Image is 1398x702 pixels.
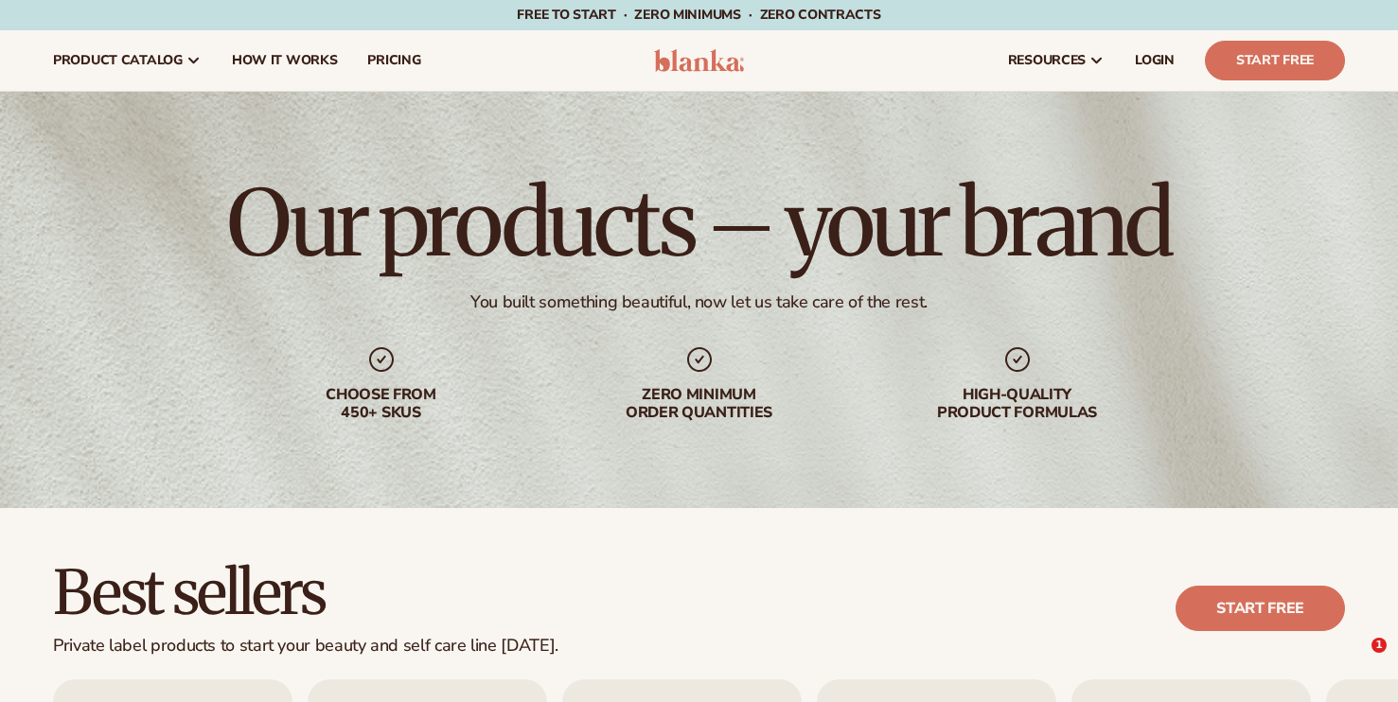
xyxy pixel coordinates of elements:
[367,53,420,68] span: pricing
[1120,30,1190,91] a: LOGIN
[260,386,503,422] div: Choose from 450+ Skus
[227,178,1170,269] h1: Our products – your brand
[53,636,558,657] div: Private label products to start your beauty and self care line [DATE].
[53,561,558,624] h2: Best sellers
[993,30,1120,91] a: resources
[1135,53,1175,68] span: LOGIN
[1008,53,1086,68] span: resources
[470,291,928,313] div: You built something beautiful, now let us take care of the rest.
[38,30,217,91] a: product catalog
[896,386,1139,422] div: High-quality product formulas
[1176,586,1345,631] a: Start free
[352,30,435,91] a: pricing
[1205,41,1345,80] a: Start Free
[1333,638,1378,683] iframe: Intercom live chat
[217,30,353,91] a: How It Works
[578,386,821,422] div: Zero minimum order quantities
[53,53,183,68] span: product catalog
[232,53,338,68] span: How It Works
[654,49,744,72] img: logo
[1371,638,1387,653] span: 1
[517,6,880,24] span: Free to start · ZERO minimums · ZERO contracts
